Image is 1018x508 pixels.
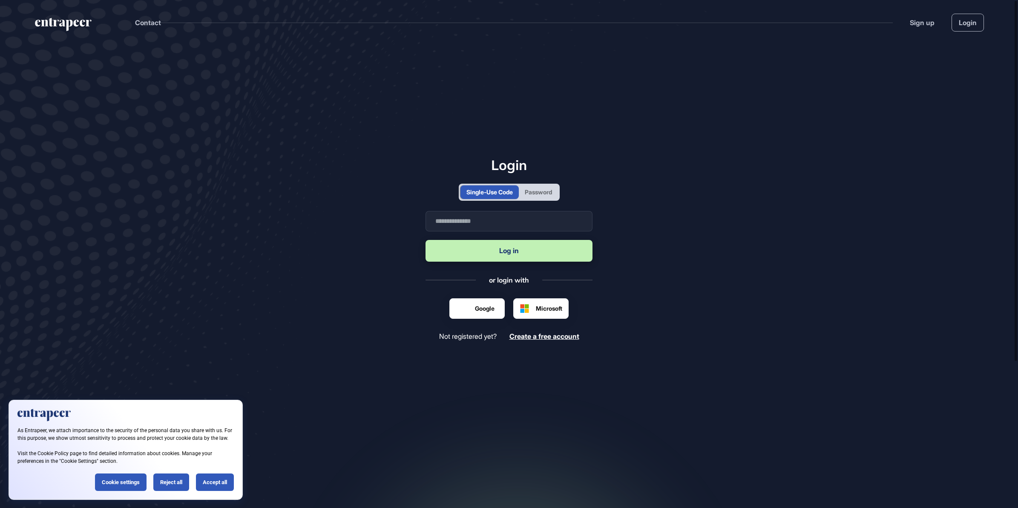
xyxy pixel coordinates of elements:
span: Microsoft [536,304,562,313]
span: Not registered yet? [439,332,497,341]
h1: Login [426,157,592,173]
a: Create a free account [509,332,579,341]
div: Single-Use Code [466,188,513,196]
button: Log in [426,240,592,262]
div: Password [525,188,552,196]
button: Contact [135,17,161,28]
a: entrapeer-logo [34,18,92,34]
div: or login with [489,275,529,285]
a: Login [952,14,984,32]
a: Sign up [910,17,935,28]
